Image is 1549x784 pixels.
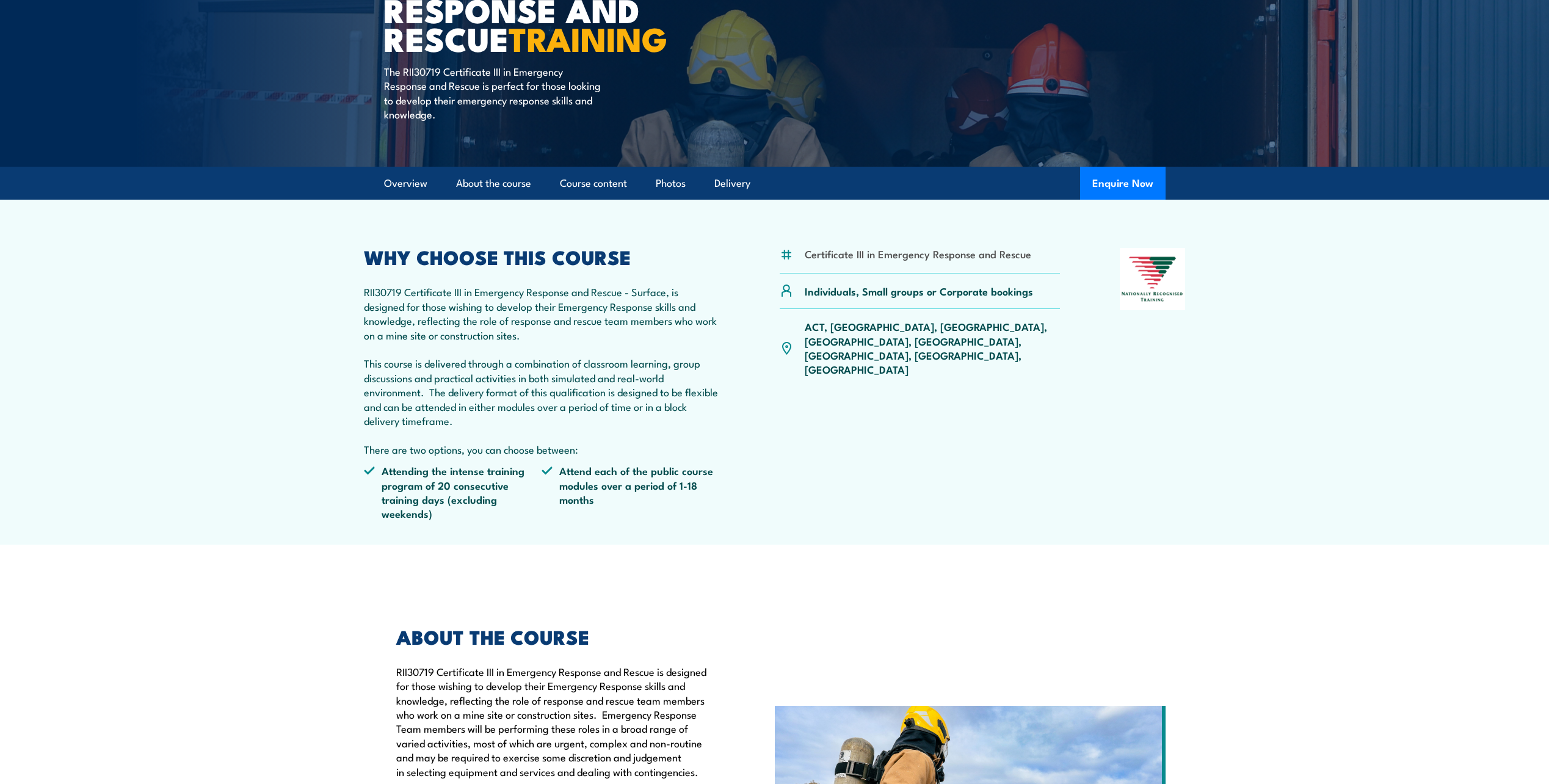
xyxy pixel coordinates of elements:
[656,167,686,200] a: Photos
[364,248,720,265] h2: WHY CHOOSE THIS COURSE
[456,167,531,200] a: About the course
[1080,167,1166,200] button: Enquire Now
[714,167,750,200] a: Delivery
[805,247,1031,261] li: Certificate III in Emergency Response and Rescue
[805,319,1061,377] p: ACT, [GEOGRAPHIC_DATA], [GEOGRAPHIC_DATA], [GEOGRAPHIC_DATA], [GEOGRAPHIC_DATA], [GEOGRAPHIC_DATA...
[1120,248,1186,310] img: Nationally Recognised Training logo.
[396,664,719,779] p: RII30719 Certificate III in Emergency Response and Rescue is designed for those wishing to develo...
[364,285,720,456] p: RII30719 Certificate III in Emergency Response and Rescue - Surface, is designed for those wishin...
[560,167,627,200] a: Course content
[396,628,719,645] h2: ABOUT THE COURSE
[364,463,542,521] li: Attending the intense training program of 20 consecutive training days (excluding weekends)
[384,64,607,122] p: The RII30719 Certificate III in Emergency Response and Rescue is perfect for those looking to dev...
[384,167,427,200] a: Overview
[509,12,667,63] strong: TRAINING
[805,284,1033,298] p: Individuals, Small groups or Corporate bookings
[542,463,720,521] li: Attend each of the public course modules over a period of 1-18 months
